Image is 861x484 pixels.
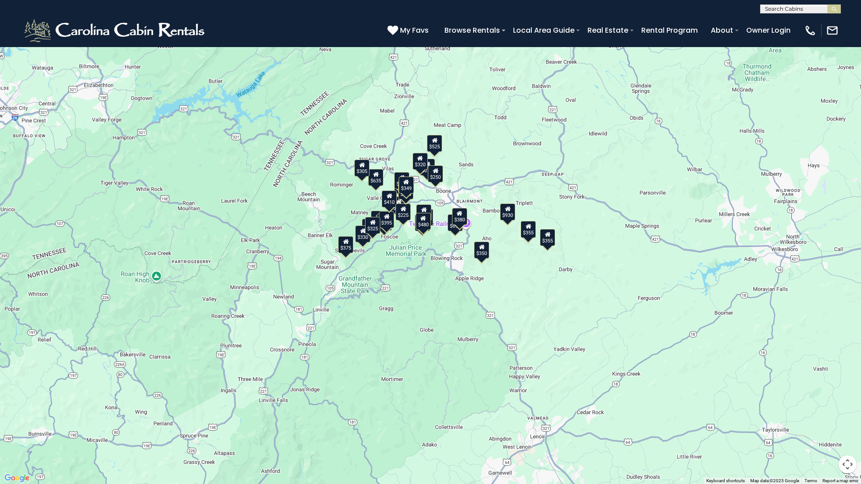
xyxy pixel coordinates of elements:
a: Owner Login [742,22,795,38]
img: phone-regular-white.png [804,24,817,37]
a: Rental Program [637,22,702,38]
a: Browse Rentals [440,22,504,38]
a: My Favs [387,25,431,36]
a: Local Area Guide [509,22,579,38]
span: My Favs [400,25,429,36]
img: mail-regular-white.png [826,24,839,37]
img: White-1-2.png [22,17,209,44]
a: About [706,22,738,38]
a: Real Estate [583,22,633,38]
